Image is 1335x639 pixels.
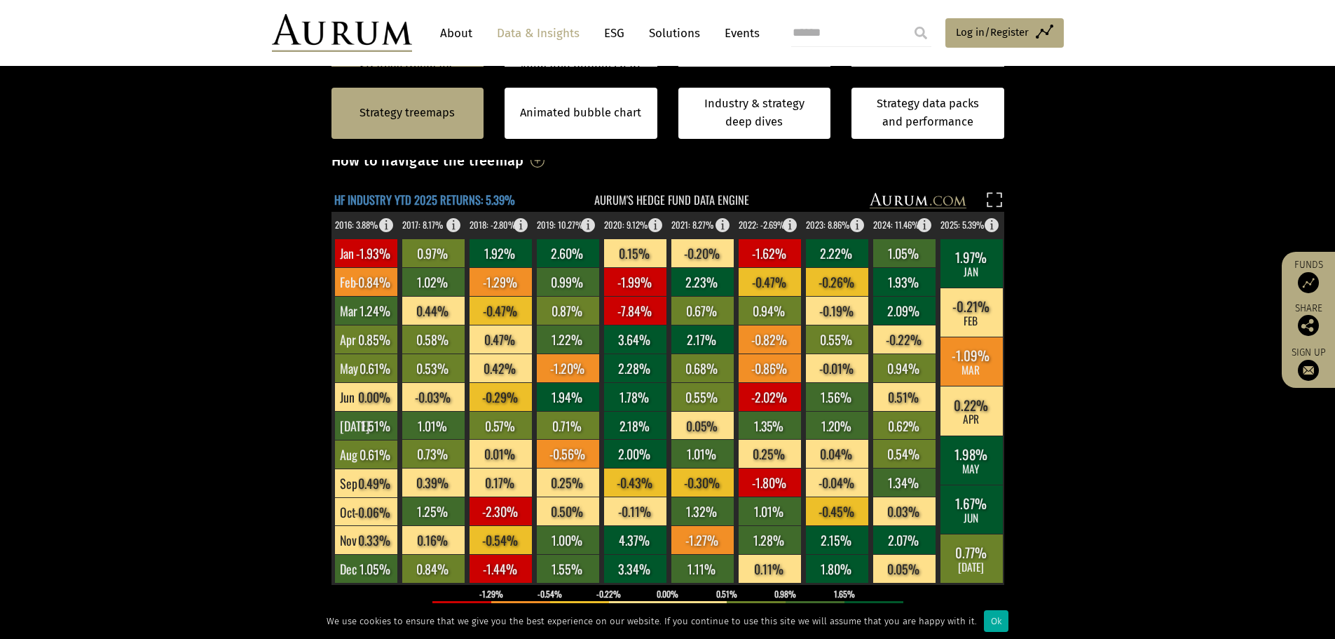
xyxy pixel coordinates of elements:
a: Sign up [1289,347,1328,381]
a: ESG [597,20,631,46]
div: Share [1289,304,1328,336]
a: Solutions [642,20,707,46]
a: Industry & strategy deep dives [678,88,831,139]
a: Events [718,20,760,46]
a: Strategy data packs and performance [851,88,1004,139]
a: Animated bubble chart [520,104,641,122]
img: Sign up to our newsletter [1298,360,1319,381]
a: Data & Insights [490,20,587,46]
a: Funds [1289,259,1328,293]
h3: How to navigate the treemap [331,149,524,173]
input: Submit [907,19,935,47]
img: Access Funds [1298,272,1319,293]
a: Strategy treemaps [360,104,455,122]
span: Log in/Register [956,24,1029,41]
img: Aurum [272,14,412,52]
a: Log in/Register [945,18,1064,48]
div: Ok [984,610,1008,632]
img: Share this post [1298,315,1319,336]
a: About [433,20,479,46]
